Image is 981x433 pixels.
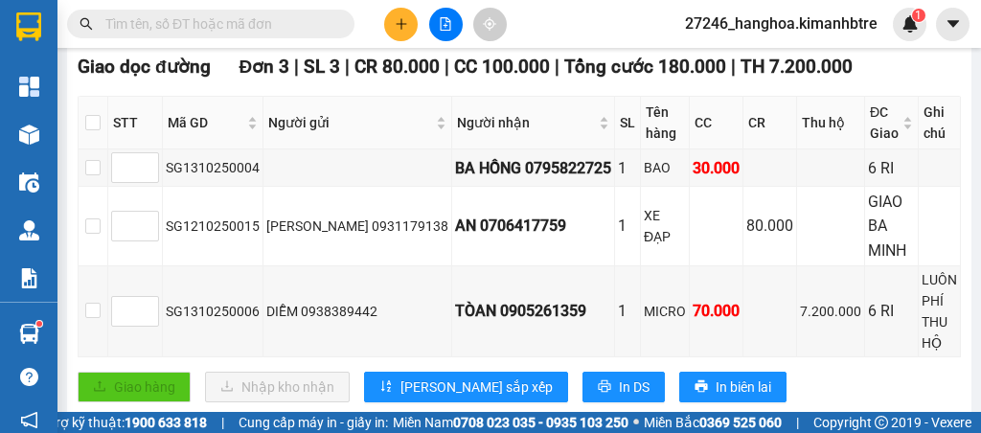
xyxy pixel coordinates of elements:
[618,214,637,238] div: 1
[455,156,611,180] div: BA HỒNG 0795822725
[454,56,550,78] span: CC 100.000
[20,368,38,386] span: question-circle
[239,412,388,433] span: Cung cấp máy in - giấy in:
[395,17,408,31] span: plus
[695,379,708,395] span: printer
[108,97,163,149] th: STT
[19,77,39,97] img: dashboard-icon
[166,216,260,237] div: SG1210250015
[690,97,743,149] th: CC
[78,372,191,402] button: uploadGiao hàng
[16,12,41,41] img: logo-vxr
[868,190,915,262] div: GIAO BA MINH
[679,372,787,402] button: printerIn biên lai
[868,299,915,323] div: 6 RI
[393,412,628,433] span: Miền Nam
[439,17,452,31] span: file-add
[457,112,595,133] span: Người nhận
[19,268,39,288] img: solution-icon
[912,9,925,22] sup: 1
[16,39,170,62] div: DANH
[125,415,207,430] strong: 1900 633 818
[693,156,740,180] div: 30.000
[31,412,207,433] span: Hỗ trợ kỹ thuật:
[240,56,290,78] span: Đơn 3
[746,214,793,238] div: 80.000
[163,149,263,187] td: SG1310250004
[875,416,888,429] span: copyright
[455,299,611,323] div: TÒAN 0905261359
[582,372,665,402] button: printerIn DS
[919,97,961,149] th: Ghi chú
[618,299,637,323] div: 1
[168,112,243,133] span: Mã GD
[800,301,861,322] div: 7.200.000
[183,62,348,89] div: 0349939786
[644,157,686,178] div: BAO
[183,39,348,62] div: TOÀN
[901,15,919,33] img: icon-new-feature
[183,16,348,39] div: Sài Gòn
[205,372,350,402] button: downloadNhập kho nhận
[483,17,496,31] span: aim
[16,16,170,39] div: Chợ Lách
[644,205,686,247] div: XE ĐẠP
[163,187,263,265] td: SG1210250015
[105,13,331,34] input: Tìm tên, số ĐT hoặc mã đơn
[644,412,782,433] span: Miền Bắc
[619,376,650,398] span: In DS
[14,101,172,124] div: 50.000
[445,56,449,78] span: |
[618,156,637,180] div: 1
[266,216,448,237] div: [PERSON_NAME] 0931179138
[797,97,865,149] th: Thu hộ
[16,135,348,159] div: Tên hàng: KIỆN ( : 1 )
[615,97,641,149] th: SL
[384,8,418,41] button: plus
[598,379,611,395] span: printer
[354,56,440,78] span: CR 80.000
[304,56,340,78] span: SL 3
[716,376,771,398] span: In biên lai
[20,411,38,429] span: notification
[731,56,736,78] span: |
[266,301,448,322] div: DIỄM 0938389442
[19,324,39,344] img: warehouse-icon
[16,62,170,89] div: 0963597694
[345,56,350,78] span: |
[564,56,726,78] span: Tổng cước 180.000
[166,301,260,322] div: SG1310250006
[364,372,568,402] button: sort-ascending[PERSON_NAME] sắp xếp
[19,172,39,193] img: warehouse-icon
[14,103,44,123] span: CR :
[741,56,853,78] span: TH 7.200.000
[19,220,39,240] img: warehouse-icon
[163,266,263,357] td: SG1310250006
[455,214,611,238] div: AN 0706417759
[80,17,93,31] span: search
[294,56,299,78] span: |
[641,97,690,149] th: Tên hàng
[922,269,957,353] div: LUÔN PHÍ THU HỘ
[936,8,970,41] button: caret-down
[473,8,507,41] button: aim
[221,412,224,433] span: |
[868,156,915,180] div: 6 RI
[915,9,922,22] span: 1
[379,379,393,395] span: sort-ascending
[796,412,799,433] span: |
[78,56,211,78] span: Giao dọc đường
[633,419,639,426] span: ⚪️
[743,97,797,149] th: CR
[16,18,46,38] span: Gửi:
[429,8,463,41] button: file-add
[870,102,899,144] span: ĐC Giao
[693,299,740,323] div: 70.000
[699,415,782,430] strong: 0369 525 060
[555,56,559,78] span: |
[400,376,553,398] span: [PERSON_NAME] sắp xếp
[670,11,893,35] span: 27246_hanghoa.kimanhbtre
[268,112,432,133] span: Người gửi
[644,301,686,322] div: MICRO
[176,133,202,160] span: SL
